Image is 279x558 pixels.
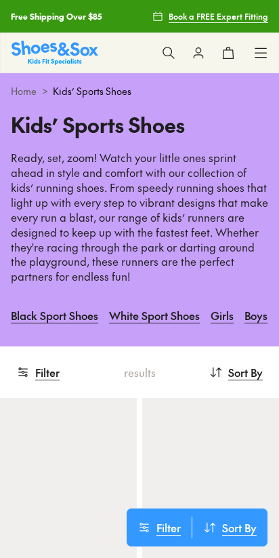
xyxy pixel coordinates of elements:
[11,109,268,140] h1: Kids’ Sports Shoes
[244,300,267,330] a: Boys
[152,4,268,28] a: Book a FREE Expert Fitting
[53,84,131,98] span: Kids’ Sports Shoes
[11,300,98,330] a: Black Sport Shoes
[127,517,192,538] button: Filter
[228,364,263,380] span: Sort By
[11,84,268,98] div: >
[12,41,98,64] img: SNS_Logo_Responsive.svg
[169,10,268,22] span: Book a FREE Expert Fitting
[109,300,200,330] a: White Sport Shoes
[192,517,267,538] button: Sort By
[222,519,257,536] span: Sort By
[11,84,37,98] a: Home
[16,357,60,387] button: Filter
[211,300,234,330] a: Girls
[209,357,263,387] button: Sort By
[12,41,98,64] a: Shoes & Sox
[11,151,268,284] p: Ready, set, zoom! Watch your little ones sprint ahead in style and comfort with our collection of...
